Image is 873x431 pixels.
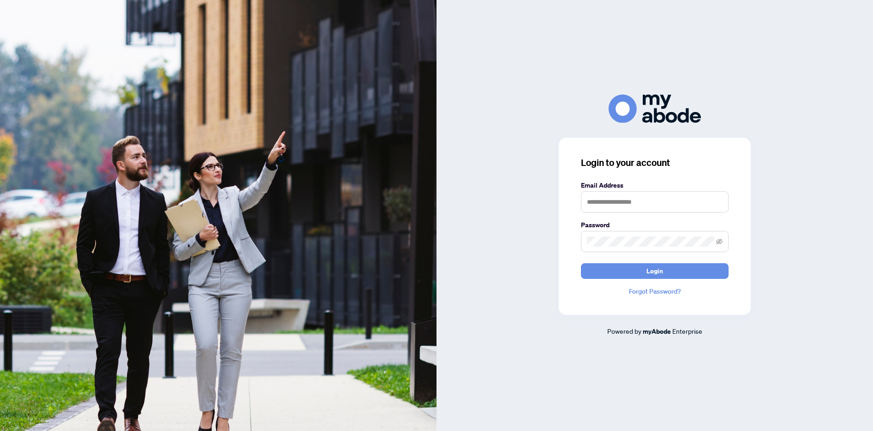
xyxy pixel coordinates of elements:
img: ma-logo [609,94,701,123]
span: Enterprise [672,327,702,335]
label: Password [581,220,729,230]
label: Email Address [581,180,729,190]
span: Powered by [607,327,641,335]
a: myAbode [643,326,671,337]
button: Login [581,263,729,279]
span: eye-invisible [716,238,723,245]
h3: Login to your account [581,156,729,169]
span: Login [646,264,663,278]
a: Forgot Password? [581,286,729,296]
